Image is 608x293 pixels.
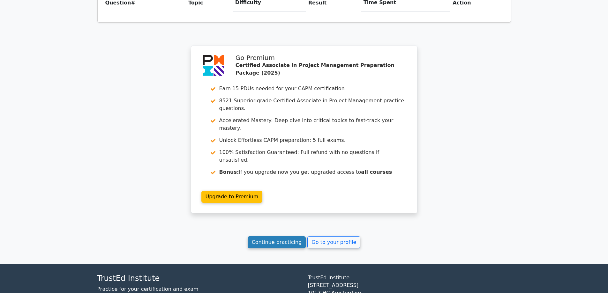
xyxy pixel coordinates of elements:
[201,191,263,203] a: Upgrade to Premium
[248,236,306,248] a: Continue practicing
[97,286,199,292] a: Practice for your certification and exam
[307,236,360,248] a: Go to your profile
[97,274,300,283] h4: TrustEd Institute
